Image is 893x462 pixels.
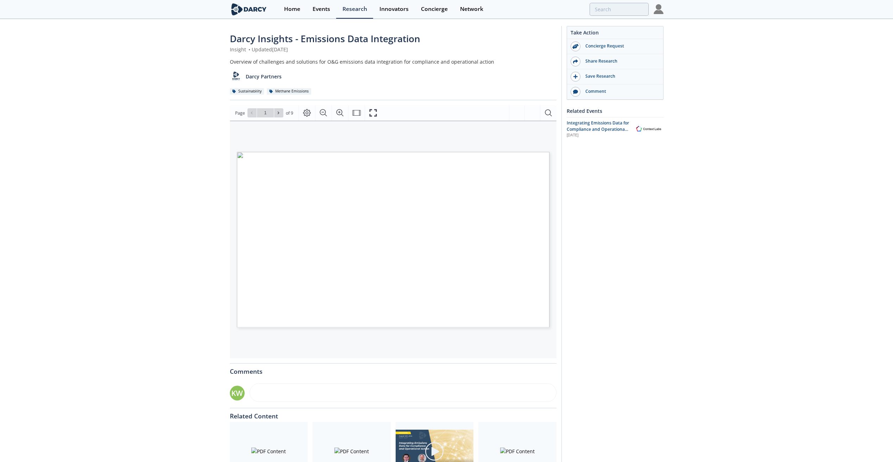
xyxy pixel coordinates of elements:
[425,442,444,461] img: play-chapters-gray.svg
[567,133,629,138] div: [DATE]
[567,105,664,117] div: Related Events
[580,43,659,49] div: Concierge Request
[590,3,649,16] input: Advanced Search
[654,4,664,14] img: Profile
[634,125,664,133] img: Context Labs
[267,88,312,95] div: Methane Emissions
[230,32,420,45] span: Darcy Insights - Emissions Data Integration
[230,46,556,53] div: Insight Updated [DATE]
[247,46,252,53] span: •
[421,6,448,12] div: Concierge
[460,6,483,12] div: Network
[379,6,409,12] div: Innovators
[246,73,282,80] p: Darcy Partners
[230,58,556,65] div: Overview of challenges and solutions for O&G emissions data integration for compliance and operat...
[580,58,659,64] div: Share Research
[863,434,886,455] iframe: chat widget
[230,408,556,419] div: Related Content
[567,120,629,139] span: Integrating Emissions Data for Compliance and Operational Action
[313,6,330,12] div: Events
[230,88,264,95] div: Sustainability
[284,6,300,12] div: Home
[342,6,367,12] div: Research
[567,29,663,39] div: Take Action
[230,364,556,375] div: Comments
[567,120,664,139] a: Integrating Emissions Data for Compliance and Operational Action [DATE] Context Labs
[580,73,659,79] div: Save Research
[230,386,245,400] div: KW
[230,3,268,15] img: logo-wide.svg
[580,88,659,95] div: Comment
